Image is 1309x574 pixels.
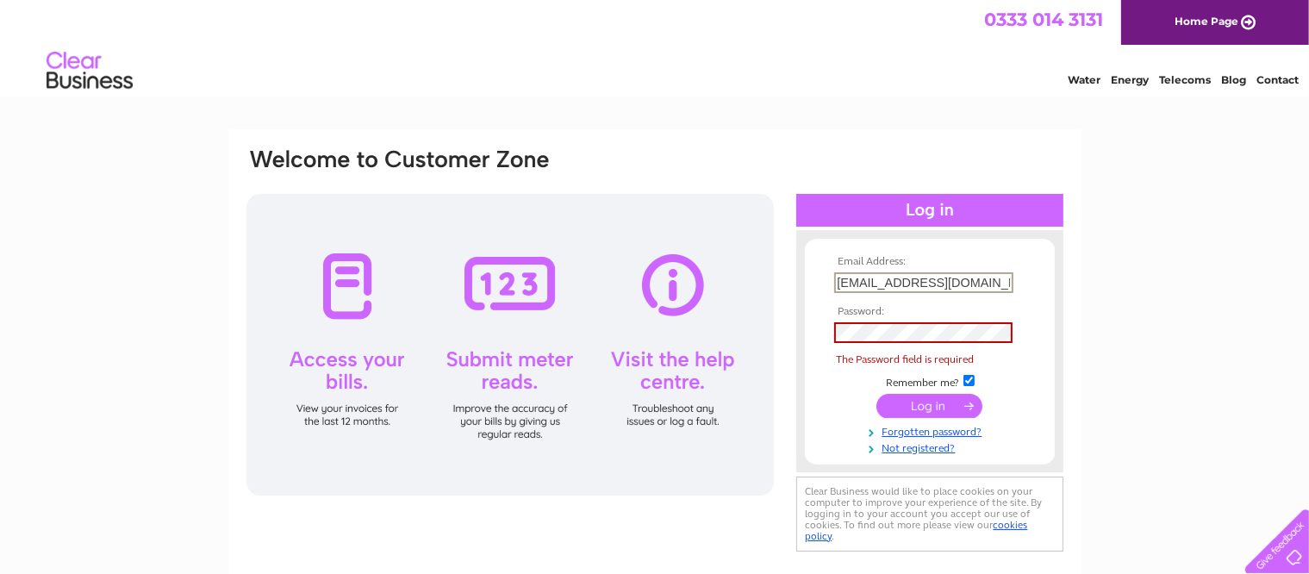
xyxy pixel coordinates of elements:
[46,45,134,97] img: logo.png
[1111,73,1149,86] a: Energy
[834,439,1030,455] a: Not registered?
[830,256,1030,268] th: Email Address:
[248,9,1063,84] div: Clear Business is a trading name of Verastar Limited (registered in [GEOGRAPHIC_DATA] No. 3667643...
[834,422,1030,439] a: Forgotten password?
[1221,73,1246,86] a: Blog
[1159,73,1211,86] a: Telecoms
[1256,73,1299,86] a: Contact
[876,394,982,418] input: Submit
[796,477,1063,552] div: Clear Business would like to place cookies on your computer to improve your experience of the sit...
[806,519,1028,542] a: cookies policy
[984,9,1103,30] a: 0333 014 3131
[830,306,1030,318] th: Password:
[1068,73,1100,86] a: Water
[830,372,1030,390] td: Remember me?
[837,353,975,365] span: The Password field is required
